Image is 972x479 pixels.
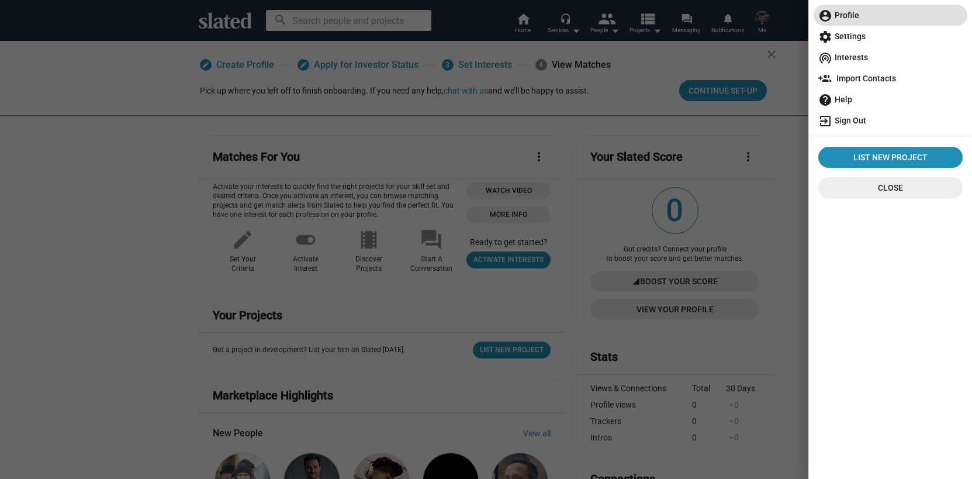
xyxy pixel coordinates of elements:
mat-icon: wifi_tethering [818,51,832,65]
a: Import Contacts [814,68,967,89]
a: Help [814,89,967,110]
mat-icon: account_circle [818,9,832,23]
mat-icon: exit_to_app [818,114,832,128]
button: Close [818,177,963,198]
span: Sign Out [818,110,963,131]
span: Settings [818,26,963,47]
a: Profile [814,5,967,26]
span: Help [818,89,963,110]
span: Interests [818,47,963,68]
span: Import Contacts [818,68,963,89]
a: Interests [814,47,967,68]
span: Close [828,177,953,198]
span: List New Project [823,147,958,168]
a: Sign Out [814,110,967,131]
a: List New Project [818,147,963,168]
mat-icon: settings [818,30,832,44]
mat-icon: help [818,93,832,107]
span: Profile [818,5,963,26]
a: Settings [814,26,967,47]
